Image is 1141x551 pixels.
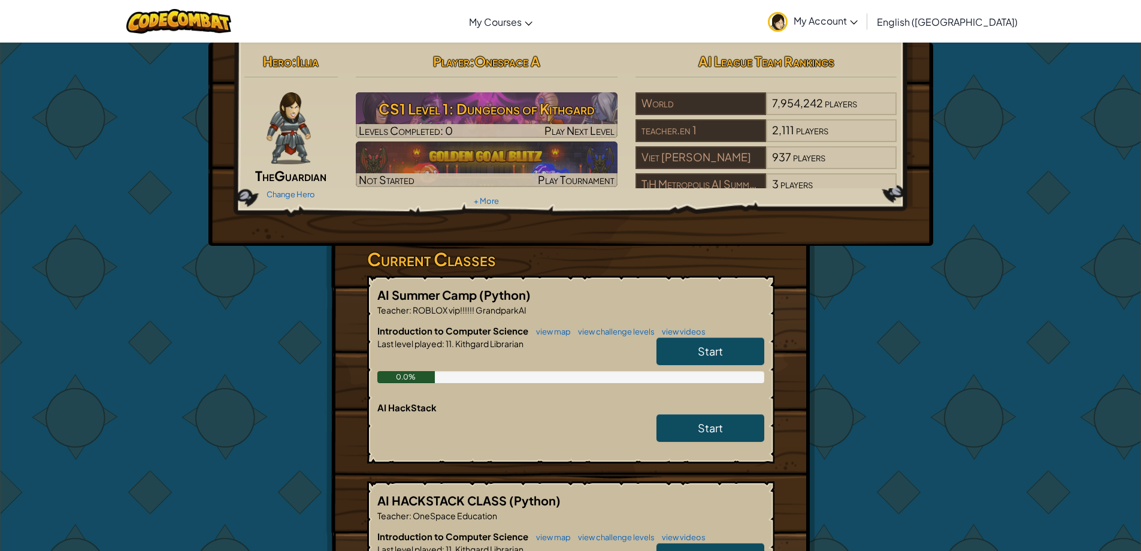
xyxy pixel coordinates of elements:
[377,402,437,413] span: AI HackStack
[356,92,618,138] a: Play Next Level
[377,510,409,521] span: Teacher
[656,327,706,336] a: view videos
[635,158,897,171] a: Viet [PERSON_NAME]937players
[635,131,897,144] a: teacher.en 12,111players
[825,96,857,110] span: players
[267,92,310,164] img: guardian-pose.png
[772,177,779,191] span: 3
[768,12,788,32] img: avatar
[292,53,296,70] span: :
[530,327,571,336] a: view map
[377,287,479,302] span: AI Summer Camp
[469,16,522,28] span: My Courses
[794,14,858,27] span: My Account
[772,123,794,137] span: 2,111
[263,53,292,70] span: Hero
[762,2,864,40] a: My Account
[656,414,764,442] a: Start
[871,5,1024,38] a: English ([GEOGRAPHIC_DATA])
[377,325,530,336] span: Introduction to Computer Science
[572,532,655,542] a: view challenge levels
[409,305,411,315] span: :
[356,141,618,187] a: Not StartedPlay Tournament
[780,177,813,191] span: players
[377,338,442,349] span: Last level played
[359,173,414,186] span: Not Started
[544,124,615,137] span: Play Next Level
[377,371,435,383] div: 0.0%
[470,53,474,70] span: :
[454,338,523,349] span: Kithgard Librarian
[877,16,1018,28] span: English ([GEOGRAPHIC_DATA])
[793,150,825,164] span: players
[411,510,497,521] span: OneSpace Education
[444,338,454,349] span: 11.
[635,173,766,196] div: TiH Metropolis AI Summer Camp
[635,104,897,118] a: World7,954,242players
[367,246,774,273] h3: Current Classes
[474,196,499,206] a: + More
[635,119,766,142] div: teacher.en 1
[126,9,231,34] img: CodeCombat logo
[356,141,618,187] img: Golden Goal
[274,167,326,184] span: Guardian
[442,338,444,349] span: :
[635,146,766,169] div: Viet [PERSON_NAME]
[796,123,828,137] span: players
[377,305,409,315] span: Teacher
[356,95,618,122] h3: CS1 Level 1: Dungeons of Kithgard
[656,532,706,542] a: view videos
[377,493,509,508] span: AI HACKSTACK CLASS
[509,493,561,508] span: (Python)
[698,344,723,358] span: Start
[530,532,571,542] a: view map
[377,531,530,542] span: Introduction to Computer Science
[635,185,897,198] a: TiH Metropolis AI Summer Camp3players
[572,327,655,336] a: view challenge levels
[474,53,540,70] span: Onespace A
[356,92,618,138] img: CS1 Level 1: Dungeons of Kithgard
[772,150,791,164] span: 937
[463,5,538,38] a: My Courses
[479,287,531,302] span: (Python)
[255,167,274,184] span: The
[635,92,766,115] div: World
[772,96,823,110] span: 7,954,242
[296,53,319,70] span: Illia
[267,189,315,199] a: Change Hero
[409,510,411,521] span: :
[433,53,470,70] span: Player
[411,305,526,315] span: ROBLOX vip!!!!!! GrandparkAI
[538,173,615,186] span: Play Tournament
[359,124,453,137] span: Levels Completed: 0
[698,421,723,435] span: Start
[698,53,834,70] span: AI League Team Rankings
